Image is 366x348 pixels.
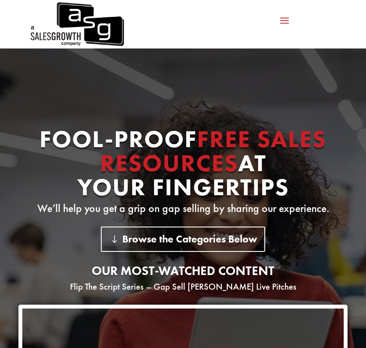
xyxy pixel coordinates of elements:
h1: Fool-proof At Your Fingertips [18,127,348,203]
h2: Our most-watched content [18,265,348,281]
p: We’ll help you get a grip on gap selling by sharing our experience. [18,203,348,214]
span: Free Sales Resources [100,124,327,179]
p: Flip The Script Series – Gap Sell [PERSON_NAME] Live Pitches [18,281,348,292]
a: Browse the Categories Below [101,227,265,252]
